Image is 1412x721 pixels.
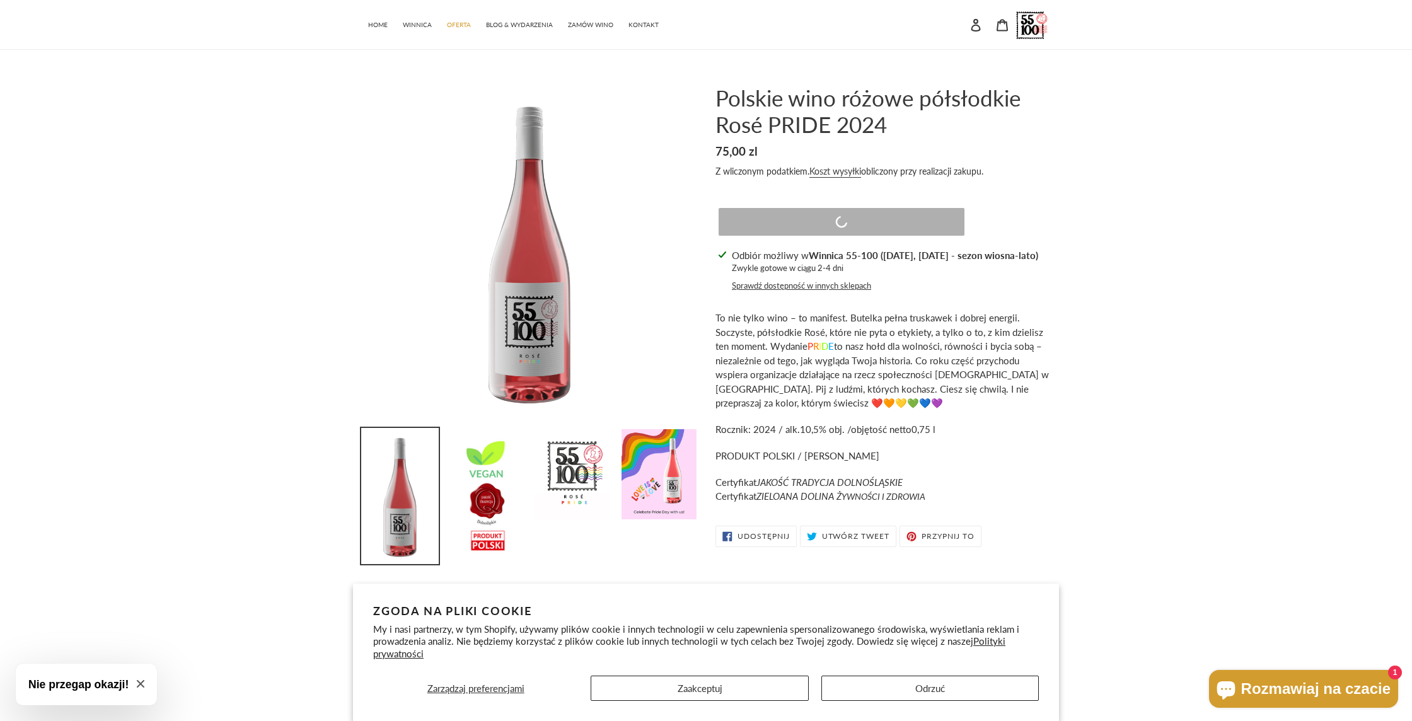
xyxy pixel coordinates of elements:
img: Załaduj obraz do przeglądarki galerii, Polskie wino różowe półsłodkie Rosé PRIDE 2024 [448,428,525,563]
span: I [819,340,821,352]
h2: Zgoda na pliki cookie [373,604,1039,618]
span: P [807,340,813,352]
p: Certyfikat Certyfikat [715,475,1050,504]
span: To nie tylko wino – to manifest. Butelka pełna truskawek i dobrej energii. Soczyste, półsłodkie R... [715,312,1049,408]
span: HOME [368,21,388,29]
p: Zwykle gotowe w ciągu 2-4 dni [732,262,1038,275]
button: Dodaj do koszyka [719,208,964,236]
em: ZIELOANA DOLINA Ż [756,490,925,502]
span: 75,00 zl [715,144,758,158]
span: Utwórz tweet [822,533,890,540]
span: WINNICA [403,21,432,29]
a: OFERTA [441,14,477,33]
button: Zarządzaj preferencjami [373,676,578,701]
span: D [821,340,828,352]
a: Polityki prywatności [373,635,1005,659]
span: Udostępnij [738,533,790,540]
em: JAKOŚĆ TRADYCJA DOLNOŚLĄSKIE [756,476,903,488]
button: Sprawdź dostępność w innych sklepach [732,280,871,292]
button: Zaakceptuj [591,676,808,701]
span: KONTAKT [628,21,659,29]
p: My i nasi partnerzy, w tym Shopify, używamy plików cookie i innych technologii w celu zapewnienia... [373,623,1039,660]
a: KONTAKT [622,14,665,33]
span: OFERTA [447,21,471,29]
span: objętość netto [851,424,911,435]
a: ZAMÓW WINO [562,14,620,33]
span: Zarządzaj preferencjami [427,683,524,694]
a: WINNICA [396,14,438,33]
button: Odrzuć [821,676,1039,701]
strong: Winnica 55-100 ([DATE], [DATE] - sezon wiosna-lato) [809,250,1038,261]
span: Rocznik: 2024 / alk. [715,424,800,435]
img: Załaduj obraz do przeglądarki galerii, Polskie wino różowe półsłodkie Rosé PRIDE 2024 [361,428,439,564]
img: Załaduj obraz do przeglądarki galerii, Polskie wino różowe półsłodkie Rosé PRIDE 2024 [534,428,611,521]
a: BLOG & WYDARZENIA [480,14,559,33]
span: BLOG & WYDARZENIA [486,21,553,29]
span: Przypnij to [922,533,975,540]
h1: Polskie wino różowe półsłodkie Rosé PRIDE 2024 [715,84,1050,137]
span: 10,5% obj. / [800,424,851,435]
a: HOME [362,14,394,33]
p: Odbiór możliwy w [732,248,1038,263]
span: YWNOŚCI I ZDROWIA [842,491,925,502]
span: 0,75 l [911,424,935,435]
a: Koszt wysyłki [809,166,861,178]
span: E [828,340,834,352]
div: Z wliczonym podatkiem. obliczony przy realizacji zakupu. [715,164,1050,178]
inbox-online-store-chat: Czat w sklepie online Shopify [1205,670,1402,711]
img: Załaduj obraz do przeglądarki galerii, Polskie wino różowe półsłodkie Rosé PRIDE 2024 [620,428,698,521]
p: PRODUKT POLSKI / [PERSON_NAME] [715,449,1050,463]
span: R [813,340,819,352]
span: ZAMÓW WINO [568,21,613,29]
